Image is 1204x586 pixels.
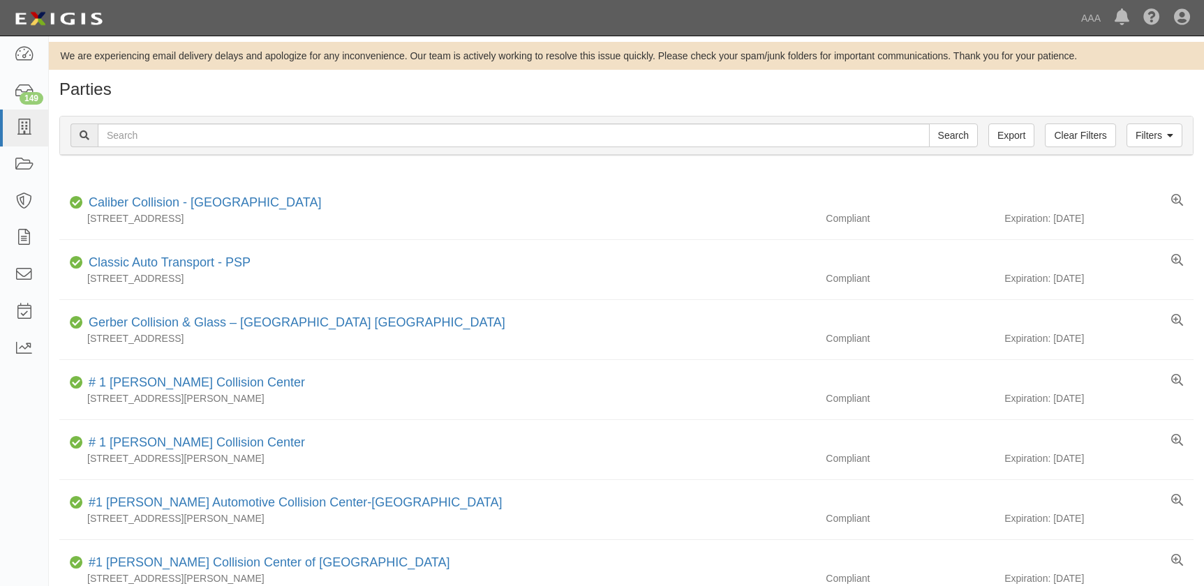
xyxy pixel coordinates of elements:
a: Gerber Collision & Glass – [GEOGRAPHIC_DATA] [GEOGRAPHIC_DATA] [89,315,505,329]
div: Expiration: [DATE] [1004,331,1194,345]
div: Compliant [815,331,1004,345]
a: View results summary [1171,434,1183,448]
a: Clear Filters [1045,123,1115,147]
div: Compliant [815,571,1004,585]
div: Expiration: [DATE] [1004,271,1194,285]
i: Compliant [70,318,83,328]
div: Compliant [815,271,1004,285]
div: # 1 Cochran Collision Center [83,434,305,452]
a: #1 [PERSON_NAME] Collision Center of [GEOGRAPHIC_DATA] [89,555,450,569]
div: 149 [20,92,43,105]
div: [STREET_ADDRESS][PERSON_NAME] [59,451,815,465]
a: View results summary [1171,554,1183,568]
div: Compliant [815,451,1004,465]
div: #1 Cochran Automotive Collision Center-Monroeville [83,494,503,512]
a: # 1 [PERSON_NAME] Collision Center [89,435,305,449]
div: [STREET_ADDRESS][PERSON_NAME] [59,511,815,525]
a: AAA [1074,4,1108,32]
div: [STREET_ADDRESS] [59,271,815,285]
i: Compliant [70,198,83,208]
a: Caliber Collision - [GEOGRAPHIC_DATA] [89,195,321,209]
div: [STREET_ADDRESS] [59,211,815,225]
div: We are experiencing email delivery delays and apologize for any inconvenience. Our team is active... [49,49,1204,63]
div: Expiration: [DATE] [1004,571,1194,585]
div: #1 Cochran Collision Center of Greensburg [83,554,450,572]
div: [STREET_ADDRESS][PERSON_NAME] [59,571,815,585]
i: Compliant [70,438,83,448]
a: Classic Auto Transport - PSP [89,255,251,269]
img: logo-5460c22ac91f19d4615b14bd174203de0afe785f0fc80cf4dbbc73dc1793850b.png [10,6,107,31]
i: Compliant [70,558,83,568]
i: Compliant [70,498,83,508]
input: Search [98,123,930,147]
div: Compliant [815,391,1004,405]
a: View results summary [1171,314,1183,328]
a: # 1 [PERSON_NAME] Collision Center [89,375,305,389]
div: Expiration: [DATE] [1004,511,1194,525]
a: View results summary [1171,194,1183,208]
i: Compliant [70,378,83,388]
div: Gerber Collision & Glass – Houston Brighton [83,314,505,332]
a: View results summary [1171,254,1183,268]
div: # 1 Cochran Collision Center [83,374,305,392]
div: Caliber Collision - Gainesville [83,194,321,212]
a: View results summary [1171,374,1183,388]
h1: Parties [59,80,1194,98]
a: View results summary [1171,494,1183,508]
a: Filters [1127,123,1182,147]
div: Compliant [815,511,1004,525]
input: Search [929,123,978,147]
div: Expiration: [DATE] [1004,391,1194,405]
div: [STREET_ADDRESS][PERSON_NAME] [59,391,815,405]
div: [STREET_ADDRESS] [59,331,815,345]
div: Classic Auto Transport - PSP [83,254,251,272]
i: Compliant [70,258,83,268]
a: #1 [PERSON_NAME] Automotive Collision Center-[GEOGRAPHIC_DATA] [89,495,503,509]
i: Help Center - Complianz [1143,10,1160,27]
a: Export [988,123,1034,147]
div: Compliant [815,211,1004,225]
div: Expiration: [DATE] [1004,211,1194,225]
div: Expiration: [DATE] [1004,451,1194,465]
